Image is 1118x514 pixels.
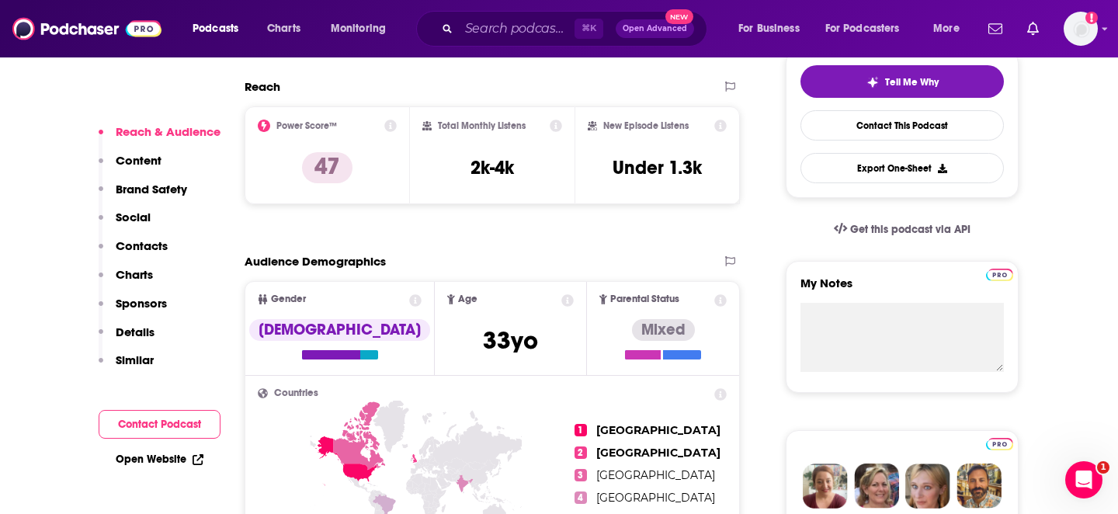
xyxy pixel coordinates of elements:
img: Barbara Profile [854,464,899,509]
a: Pro website [986,436,1013,450]
button: tell me why sparkleTell Me Why [800,65,1004,98]
a: Get this podcast via API [821,210,983,248]
span: Podcasts [193,18,238,40]
span: Age [458,294,477,304]
button: open menu [320,16,406,41]
button: Brand Safety [99,182,187,210]
p: Details [116,325,155,339]
button: Contacts [99,238,168,267]
a: Show notifications dropdown [1021,16,1045,42]
span: For Podcasters [825,18,900,40]
img: Jules Profile [905,464,950,509]
div: [DEMOGRAPHIC_DATA] [249,319,430,341]
iframe: Intercom live chat [1065,461,1102,498]
button: Contact Podcast [99,410,220,439]
div: Mixed [632,319,695,341]
span: 1 [1097,461,1109,474]
span: Monitoring [331,18,386,40]
p: 47 [302,152,352,183]
button: Similar [99,353,154,381]
a: Show notifications dropdown [982,16,1009,42]
div: Search podcasts, credits, & more... [431,11,722,47]
button: Sponsors [99,296,167,325]
button: Reach & Audience [99,124,220,153]
button: Social [99,210,151,238]
span: Open Advanced [623,25,687,33]
span: For Business [738,18,800,40]
span: Gender [271,294,306,304]
span: [GEOGRAPHIC_DATA] [596,446,720,460]
input: Search podcasts, credits, & more... [459,16,575,41]
span: More [933,18,960,40]
button: Export One-Sheet [800,153,1004,183]
img: Jon Profile [957,464,1002,509]
button: Charts [99,267,153,296]
p: Content [116,153,161,168]
p: Similar [116,353,154,367]
a: Contact This Podcast [800,110,1004,141]
span: Parental Status [610,294,679,304]
button: open menu [815,16,922,41]
img: Podchaser - Follow, Share and Rate Podcasts [12,14,161,43]
span: Charts [267,18,300,40]
img: Podchaser Pro [986,438,1013,450]
span: Tell Me Why [885,76,939,89]
button: open menu [727,16,819,41]
h3: Under 1.3k [613,156,702,179]
p: Charts [116,267,153,282]
button: Details [99,325,155,353]
span: [GEOGRAPHIC_DATA] [596,468,715,482]
p: Brand Safety [116,182,187,196]
svg: Add a profile image [1085,12,1098,24]
span: [GEOGRAPHIC_DATA] [596,423,720,437]
button: Show profile menu [1064,12,1098,46]
a: Pro website [986,266,1013,281]
span: New [665,9,693,24]
span: 2 [575,446,587,459]
span: Countries [274,388,318,398]
p: Contacts [116,238,168,253]
a: Open Website [116,453,203,466]
a: Charts [257,16,310,41]
h2: Audience Demographics [245,254,386,269]
button: open menu [922,16,979,41]
h2: Power Score™ [276,120,337,131]
span: 4 [575,491,587,504]
img: Podchaser Pro [986,269,1013,281]
span: ⌘ K [575,19,603,39]
button: Content [99,153,161,182]
span: Get this podcast via API [850,223,970,236]
button: open menu [182,16,259,41]
button: Open AdvancedNew [616,19,694,38]
span: 1 [575,424,587,436]
p: Social [116,210,151,224]
h2: New Episode Listens [603,120,689,131]
h3: 2k-4k [470,156,514,179]
img: tell me why sparkle [866,76,879,89]
label: My Notes [800,276,1004,303]
h2: Total Monthly Listens [438,120,526,131]
span: 33 yo [483,325,538,356]
h2: Reach [245,79,280,94]
img: User Profile [1064,12,1098,46]
p: Sponsors [116,296,167,311]
span: 3 [575,469,587,481]
img: Sydney Profile [803,464,848,509]
span: [GEOGRAPHIC_DATA] [596,491,715,505]
p: Reach & Audience [116,124,220,139]
span: Logged in as morganm92295 [1064,12,1098,46]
